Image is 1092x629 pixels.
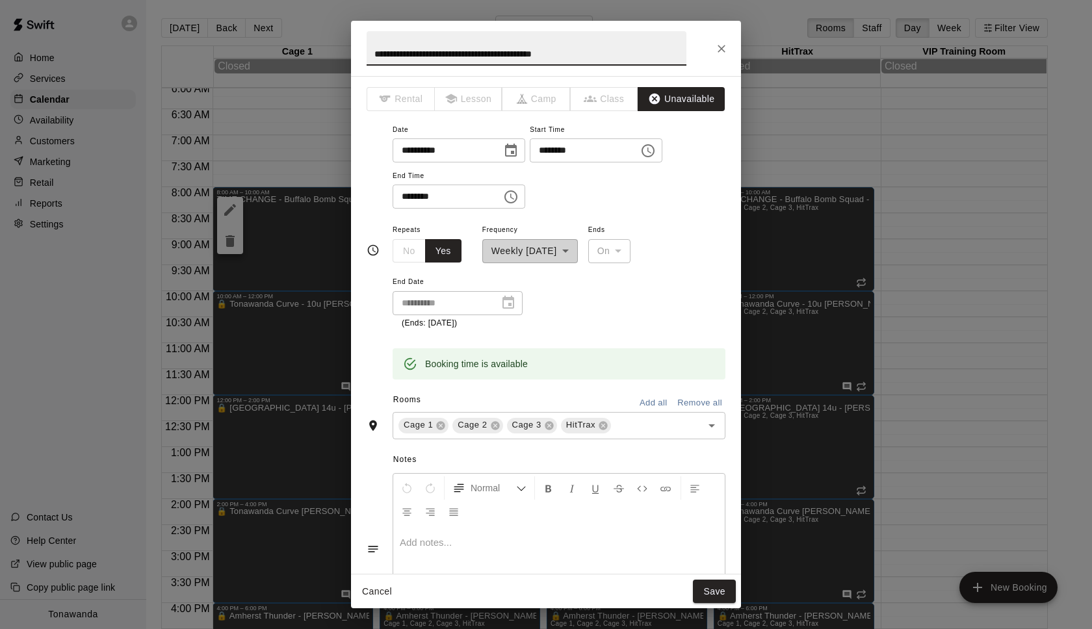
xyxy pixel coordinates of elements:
[419,476,441,500] button: Redo
[655,476,677,500] button: Insert Link
[608,476,630,500] button: Format Strikethrough
[447,476,532,500] button: Formatting Options
[584,476,606,500] button: Format Underline
[402,317,513,330] p: (Ends: [DATE])
[674,393,725,413] button: Remove all
[684,476,706,500] button: Left Align
[635,138,661,164] button: Choose time, selected time is 8:00 AM
[393,239,461,263] div: outlined button group
[425,239,461,263] button: Yes
[710,37,733,60] button: Close
[631,476,653,500] button: Insert Code
[367,419,380,432] svg: Rooms
[561,476,583,500] button: Format Italics
[588,222,631,239] span: Ends
[507,418,547,431] span: Cage 3
[571,87,639,111] span: The type of an existing booking cannot be changed
[507,418,557,433] div: Cage 3
[498,138,524,164] button: Choose date, selected date is Nov 1, 2025
[367,543,380,556] svg: Notes
[530,122,662,139] span: Start Time
[419,500,441,523] button: Right Align
[396,500,418,523] button: Center Align
[498,184,524,210] button: Choose time, selected time is 10:00 AM
[502,87,571,111] span: The type of an existing booking cannot be changed
[435,87,503,111] span: The type of an existing booking cannot be changed
[561,418,611,433] div: HitTrax
[396,476,418,500] button: Undo
[425,352,528,376] div: Booking time is available
[393,450,725,470] span: Notes
[393,395,421,404] span: Rooms
[693,580,736,604] button: Save
[398,418,448,433] div: Cage 1
[588,239,631,263] div: On
[482,222,578,239] span: Frequency
[638,87,725,111] button: Unavailable
[367,87,435,111] span: The type of an existing booking cannot be changed
[367,244,380,257] svg: Timing
[393,274,523,291] span: End Date
[393,222,472,239] span: Repeats
[393,122,525,139] span: Date
[561,418,601,431] span: HitTrax
[452,418,492,431] span: Cage 2
[452,418,502,433] div: Cage 2
[632,393,674,413] button: Add all
[443,500,465,523] button: Justify Align
[538,476,560,500] button: Format Bold
[393,168,525,185] span: End Time
[703,417,721,435] button: Open
[471,481,516,494] span: Normal
[356,580,398,604] button: Cancel
[398,418,438,431] span: Cage 1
